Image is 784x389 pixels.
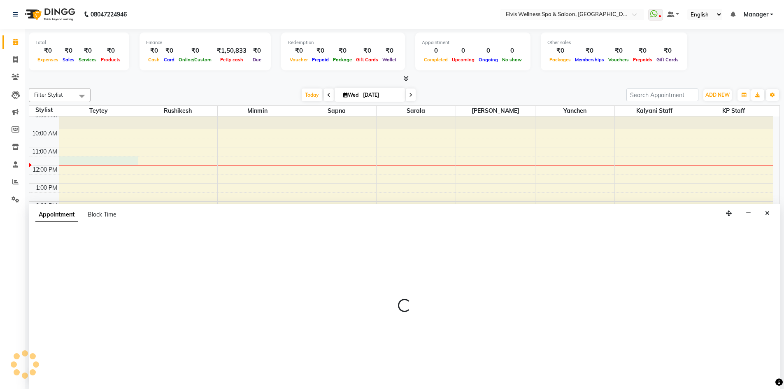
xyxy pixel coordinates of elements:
div: ₹0 [250,46,264,56]
div: ₹0 [99,46,123,56]
span: Package [331,57,354,63]
div: ₹0 [35,46,60,56]
div: ₹0 [631,46,654,56]
span: Rushikesh [138,106,217,116]
div: 11:00 AM [30,147,59,156]
div: 12:00 PM [31,165,59,174]
span: Wallet [380,57,398,63]
div: 0 [477,46,500,56]
span: Kalyani Staff [615,106,694,116]
span: Prepaid [310,57,331,63]
span: Due [251,57,263,63]
span: Prepaids [631,57,654,63]
div: ₹0 [146,46,162,56]
span: Petty cash [218,57,245,63]
div: 1:00 PM [34,184,59,192]
span: Memberships [573,57,606,63]
span: Filter Stylist [34,91,63,98]
span: [PERSON_NAME] [456,106,535,116]
span: ADD NEW [705,92,730,98]
div: Stylist [29,106,59,114]
div: ₹0 [177,46,214,56]
span: Sapna [297,106,376,116]
div: 0 [500,46,524,56]
span: Services [77,57,99,63]
div: Finance [146,39,264,46]
span: Sarala [377,106,456,116]
span: Manager [744,10,768,19]
span: Minmin [218,106,297,116]
div: ₹0 [60,46,77,56]
div: Appointment [422,39,524,46]
b: 08047224946 [91,3,127,26]
span: Sales [60,57,77,63]
input: 2025-09-03 [361,89,402,101]
span: Appointment [35,207,78,222]
div: ₹0 [162,46,177,56]
span: Wed [341,92,361,98]
div: ₹0 [654,46,681,56]
span: Gift Cards [354,57,380,63]
button: Close [761,207,773,220]
div: 2:00 PM [34,202,59,210]
div: ₹0 [288,46,310,56]
div: 0 [450,46,477,56]
div: ₹0 [547,46,573,56]
div: ₹0 [354,46,380,56]
div: ₹0 [310,46,331,56]
span: No show [500,57,524,63]
div: ₹1,50,833 [214,46,250,56]
span: Cash [146,57,162,63]
span: Vouchers [606,57,631,63]
div: ₹0 [77,46,99,56]
span: Teytey [59,106,138,116]
span: Block Time [88,211,116,218]
div: Other sales [547,39,681,46]
div: Redemption [288,39,398,46]
span: KP Staff [694,106,774,116]
span: Packages [547,57,573,63]
span: Online/Custom [177,57,214,63]
span: Upcoming [450,57,477,63]
div: 10:00 AM [30,129,59,138]
span: Card [162,57,177,63]
div: ₹0 [606,46,631,56]
span: Completed [422,57,450,63]
div: ₹0 [331,46,354,56]
span: Today [302,89,322,101]
span: Products [99,57,123,63]
div: ₹0 [573,46,606,56]
span: Yanchen [535,106,614,116]
div: 0 [422,46,450,56]
input: Search Appointment [626,89,698,101]
div: ₹0 [380,46,398,56]
span: Expenses [35,57,60,63]
span: Voucher [288,57,310,63]
span: Ongoing [477,57,500,63]
span: Gift Cards [654,57,681,63]
button: ADD NEW [703,89,732,101]
div: Total [35,39,123,46]
img: logo [21,3,77,26]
